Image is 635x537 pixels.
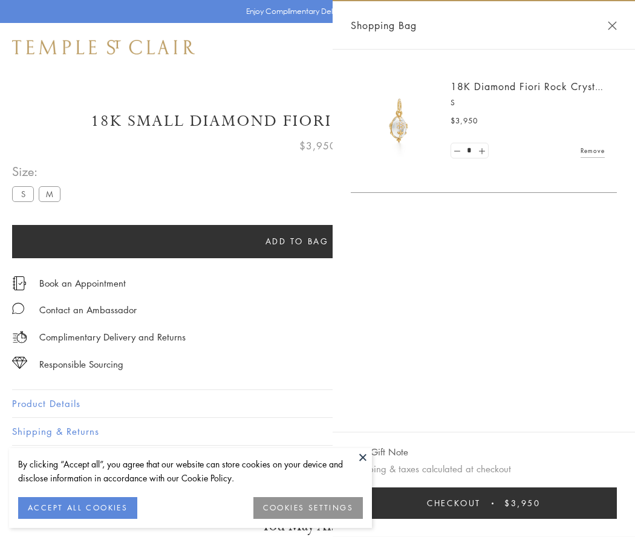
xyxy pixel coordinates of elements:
[12,330,27,345] img: icon_delivery.svg
[18,457,363,485] div: By clicking “Accept all”, you agree that our website can store cookies on your device and disclos...
[12,111,623,132] h1: 18K Small Diamond Fiori Rock Crystal Amulet
[253,497,363,519] button: COOKIES SETTINGS
[581,144,605,157] a: Remove
[39,302,137,317] div: Contact an Ambassador
[351,461,617,477] p: Shipping & taxes calculated at checkout
[39,276,126,290] a: Book an Appointment
[363,85,435,157] img: P51889-E11FIORI
[451,115,478,127] span: $3,950
[12,225,582,258] button: Add to bag
[451,97,605,109] p: S
[265,235,329,248] span: Add to bag
[39,186,60,201] label: M
[246,5,383,18] p: Enjoy Complimentary Delivery & Returns
[12,390,623,417] button: Product Details
[12,357,27,369] img: icon_sourcing.svg
[12,302,24,314] img: MessageIcon-01_2.svg
[12,161,65,181] span: Size:
[504,496,541,510] span: $3,950
[351,444,408,460] button: Add Gift Note
[299,138,336,154] span: $3,950
[351,487,617,519] button: Checkout $3,950
[12,446,623,473] button: Gifting
[12,186,34,201] label: S
[475,143,487,158] a: Set quantity to 2
[351,18,417,33] span: Shopping Bag
[12,40,195,54] img: Temple St. Clair
[12,418,623,445] button: Shipping & Returns
[18,497,137,519] button: ACCEPT ALL COOKIES
[608,21,617,30] button: Close Shopping Bag
[451,143,463,158] a: Set quantity to 0
[427,496,481,510] span: Checkout
[39,330,186,345] p: Complimentary Delivery and Returns
[12,276,27,290] img: icon_appointment.svg
[39,357,123,372] div: Responsible Sourcing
